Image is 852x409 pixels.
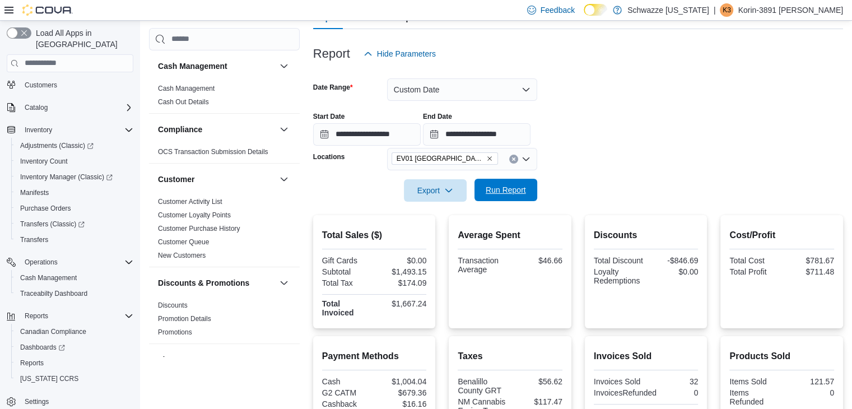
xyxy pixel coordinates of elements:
[16,233,133,247] span: Transfers
[16,271,133,285] span: Cash Management
[377,48,436,59] span: Hide Parameters
[661,388,698,397] div: 0
[16,271,81,285] a: Cash Management
[20,273,77,282] span: Cash Management
[25,126,52,134] span: Inventory
[359,43,440,65] button: Hide Parameters
[11,324,138,340] button: Canadian Compliance
[158,315,211,323] a: Promotion Details
[158,277,249,289] h3: Discounts & Promotions
[313,152,345,161] label: Locations
[11,185,138,201] button: Manifests
[158,238,209,247] span: Customer Queue
[25,258,58,267] span: Operations
[16,341,133,354] span: Dashboards
[729,229,834,242] h2: Cost/Profit
[720,3,733,17] div: Korin-3891 Hobday
[20,173,113,182] span: Inventory Manager (Classic)
[594,256,644,265] div: Total Discount
[16,202,133,215] span: Purchase Orders
[20,374,78,383] span: [US_STATE] CCRS
[423,123,530,146] input: Press the down key to open a popover containing a calendar.
[149,82,300,113] div: Cash Management
[20,204,71,213] span: Purchase Orders
[16,170,117,184] a: Inventory Manager (Classic)
[20,289,87,298] span: Traceabilty Dashboard
[158,85,215,92] a: Cash Management
[158,198,222,206] a: Customer Activity List
[158,354,188,365] h3: Finance
[20,309,133,323] span: Reports
[158,61,227,72] h3: Cash Management
[11,154,138,169] button: Inventory Count
[594,377,644,386] div: Invoices Sold
[158,147,268,156] span: OCS Transaction Submission Details
[594,229,699,242] h2: Discounts
[714,3,716,17] p: |
[16,217,133,231] span: Transfers (Classic)
[729,267,779,276] div: Total Profit
[313,123,421,146] input: Press the down key to open a popover containing a calendar.
[158,124,202,135] h3: Compliance
[584,4,607,16] input: Dark Mode
[513,377,562,386] div: $56.62
[16,155,133,168] span: Inventory Count
[784,377,834,386] div: 121.57
[594,388,657,397] div: InvoicesRefunded
[277,59,291,73] button: Cash Management
[20,123,57,137] button: Inventory
[16,287,133,300] span: Traceabilty Dashboard
[322,388,372,397] div: G2 CATM
[158,174,275,185] button: Customer
[20,359,44,368] span: Reports
[158,124,275,135] button: Compliance
[322,399,372,408] div: Cashback
[376,388,426,397] div: $679.36
[20,394,133,408] span: Settings
[2,254,138,270] button: Operations
[738,3,843,17] p: Korin-3891 [PERSON_NAME]
[458,256,508,274] div: Transaction Average
[729,388,779,406] div: Items Refunded
[158,224,240,233] span: Customer Purchase History
[158,301,188,310] span: Discounts
[458,350,562,363] h2: Taxes
[376,256,426,265] div: $0.00
[158,354,275,365] button: Finance
[22,4,73,16] img: Cova
[158,174,194,185] h3: Customer
[423,112,452,121] label: End Date
[16,139,98,152] a: Adjustments (Classic)
[277,173,291,186] button: Customer
[277,123,291,136] button: Compliance
[16,186,53,199] a: Manifests
[648,267,698,276] div: $0.00
[158,251,206,260] span: New Customers
[376,299,426,308] div: $1,667.24
[16,139,133,152] span: Adjustments (Classic)
[2,308,138,324] button: Reports
[11,201,138,216] button: Purchase Orders
[16,356,48,370] a: Reports
[322,256,372,265] div: Gift Cards
[158,252,206,259] a: New Customers
[11,286,138,301] button: Traceabilty Dashboard
[387,78,537,101] button: Custom Date
[11,371,138,387] button: [US_STATE] CCRS
[20,343,65,352] span: Dashboards
[158,148,268,156] a: OCS Transaction Submission Details
[723,3,731,17] span: K3
[322,267,372,276] div: Subtotal
[11,169,138,185] a: Inventory Manager (Classic)
[729,350,834,363] h2: Products Sold
[522,155,530,164] button: Open list of options
[322,377,372,386] div: Cash
[25,397,49,406] span: Settings
[16,202,76,215] a: Purchase Orders
[594,267,644,285] div: Loyalty Redemptions
[20,123,133,137] span: Inventory
[20,188,49,197] span: Manifests
[20,327,86,336] span: Canadian Compliance
[648,377,698,386] div: 32
[16,233,53,247] a: Transfers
